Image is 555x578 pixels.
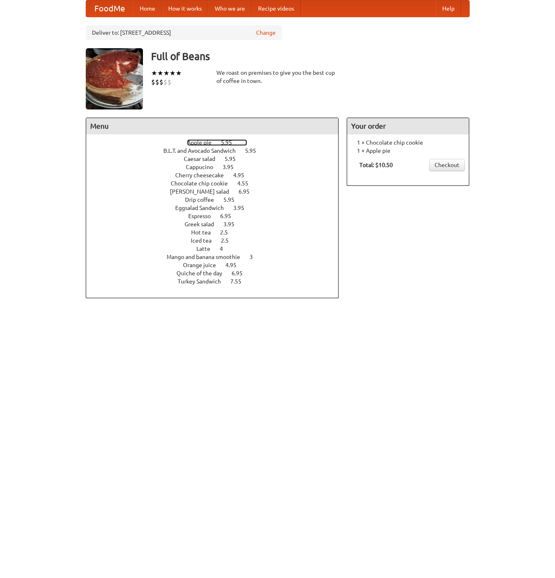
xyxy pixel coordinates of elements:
[159,78,163,87] li: $
[436,0,461,17] a: Help
[216,69,339,85] div: We roast on premises to give you the best cup of coffee in town.
[187,139,247,146] a: Apple pie 5.95
[191,229,243,236] a: Hot tea 2.5
[171,180,263,187] a: Chocolate chip cookie 4.55
[163,147,271,154] a: B.L.T. and Avocado Sandwich 5.95
[163,78,167,87] li: $
[133,0,162,17] a: Home
[225,156,244,162] span: 5.95
[191,229,219,236] span: Hot tea
[188,213,246,219] a: Espresso 6.95
[185,221,222,228] span: Greek salad
[191,237,220,244] span: Iced tea
[151,69,157,78] li: ★
[221,139,240,146] span: 5.95
[170,188,265,195] a: [PERSON_NAME] salad 6.95
[155,78,159,87] li: $
[151,78,155,87] li: $
[185,221,250,228] a: Greek salad 3.95
[176,270,230,277] span: Quiche of the day
[184,156,223,162] span: Caesar salad
[221,237,237,244] span: 2.5
[184,156,251,162] a: Caesar salad 5.95
[176,69,182,78] li: ★
[359,162,393,168] b: Total: $10.50
[188,213,219,219] span: Espresso
[233,205,252,211] span: 3.95
[175,172,259,179] a: Cherry cheesecake 4.95
[175,205,259,211] a: Eggsalad Sandwich 3.95
[170,188,237,195] span: [PERSON_NAME] salad
[167,254,268,260] a: Mango and banana smoothie 3
[245,147,264,154] span: 5.95
[232,270,251,277] span: 6.95
[238,188,258,195] span: 6.95
[429,159,465,171] a: Checkout
[86,25,282,40] div: Deliver to: [STREET_ADDRESS]
[220,229,236,236] span: 2.5
[351,138,465,147] li: 1 × Chocolate chip cookie
[183,262,224,268] span: Orange juice
[183,262,252,268] a: Orange juice 4.95
[178,278,256,285] a: Turkey Sandwich 7.55
[223,164,242,170] span: 3.95
[185,196,250,203] a: Drip coffee 5.95
[250,254,261,260] span: 3
[220,213,239,219] span: 6.95
[351,147,465,155] li: 1 × Apple pie
[187,139,220,146] span: Apple pie
[86,118,339,134] h4: Menu
[230,278,250,285] span: 7.55
[237,180,256,187] span: 4.55
[86,0,133,17] a: FoodMe
[191,237,244,244] a: Iced tea 2.5
[233,172,252,179] span: 4.95
[163,147,244,154] span: B.L.T. and Avocado Sandwich
[176,270,258,277] a: Quiche of the day 6.95
[175,205,232,211] span: Eggsalad Sandwich
[347,118,469,134] h4: Your order
[196,245,218,252] span: Latte
[167,254,248,260] span: Mango and banana smoothie
[175,172,232,179] span: Cherry cheesecake
[185,196,222,203] span: Drip coffee
[220,245,231,252] span: 4
[208,0,252,17] a: Who we are
[223,196,243,203] span: 5.95
[86,48,143,109] img: angular.jpg
[169,69,176,78] li: ★
[167,78,172,87] li: $
[151,48,470,65] h3: Full of Beans
[252,0,301,17] a: Recipe videos
[186,164,249,170] a: Cappucino 3.95
[178,278,229,285] span: Turkey Sandwich
[163,69,169,78] li: ★
[186,164,221,170] span: Cappucino
[256,29,276,37] a: Change
[196,245,238,252] a: Latte 4
[162,0,208,17] a: How it works
[223,221,243,228] span: 3.95
[171,180,236,187] span: Chocolate chip cookie
[225,262,245,268] span: 4.95
[157,69,163,78] li: ★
